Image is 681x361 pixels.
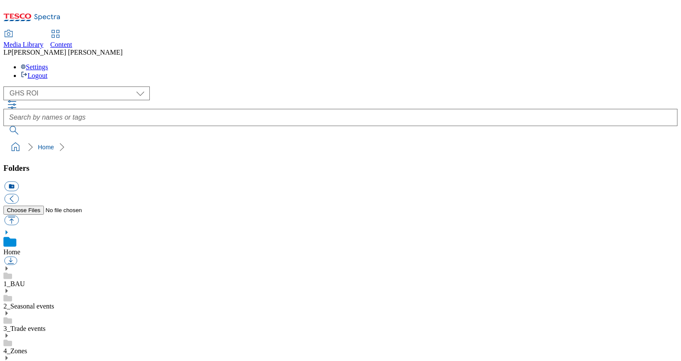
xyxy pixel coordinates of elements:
a: Media Library [3,31,43,49]
span: LP [3,49,12,56]
h3: Folders [3,164,678,173]
nav: breadcrumb [3,139,678,155]
a: home [9,140,22,154]
span: [PERSON_NAME] [PERSON_NAME] [12,49,123,56]
a: Logout [21,72,47,79]
span: Media Library [3,41,43,48]
a: 4_Zones [3,347,27,355]
a: Content [50,31,72,49]
span: Content [50,41,72,48]
a: Settings [21,63,48,71]
a: Home [38,144,54,151]
a: 3_Trade events [3,325,46,332]
a: Home [3,248,20,256]
input: Search by names or tags [3,109,678,126]
a: 2_Seasonal events [3,302,54,310]
a: 1_BAU [3,280,25,287]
